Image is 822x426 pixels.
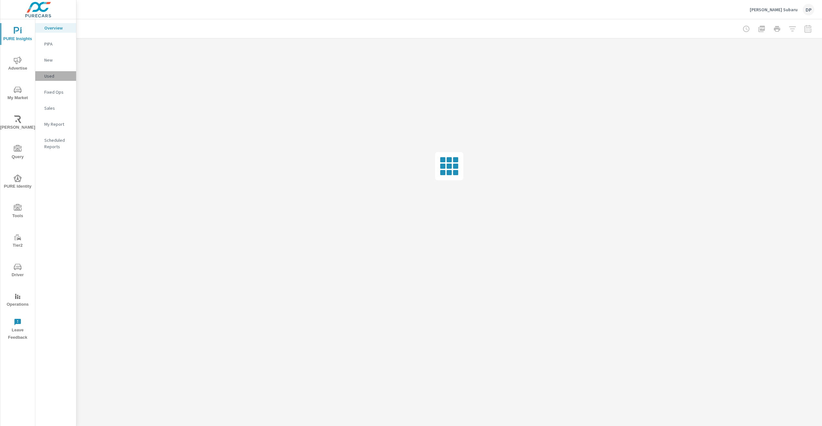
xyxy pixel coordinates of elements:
p: PIPA [44,41,71,47]
p: My Report [44,121,71,127]
p: Fixed Ops [44,89,71,95]
span: Operations [2,293,33,308]
div: Scheduled Reports [35,135,76,151]
p: [PERSON_NAME] Subaru [750,7,798,13]
span: Driver [2,263,33,279]
div: New [35,55,76,65]
div: Used [35,71,76,81]
div: Overview [35,23,76,33]
span: Query [2,145,33,161]
span: Leave Feedback [2,318,33,341]
span: Tier2 [2,234,33,249]
p: New [44,57,71,63]
div: DP [803,4,814,15]
span: [PERSON_NAME] [2,115,33,131]
div: nav menu [0,19,35,344]
p: Overview [44,25,71,31]
p: Scheduled Reports [44,137,71,150]
span: PURE Identity [2,175,33,190]
div: My Report [35,119,76,129]
div: Sales [35,103,76,113]
div: Fixed Ops [35,87,76,97]
p: Sales [44,105,71,111]
span: My Market [2,86,33,102]
span: PURE Insights [2,27,33,43]
span: Advertise [2,56,33,72]
div: PIPA [35,39,76,49]
span: Tools [2,204,33,220]
p: Used [44,73,71,79]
